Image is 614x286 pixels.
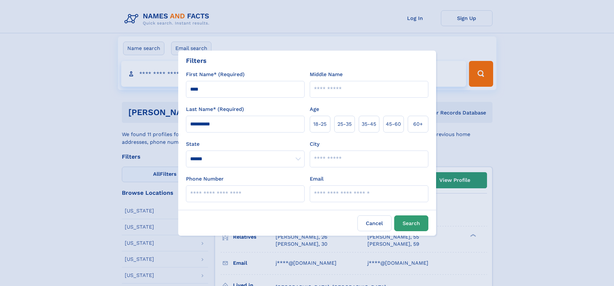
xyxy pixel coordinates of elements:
[313,120,326,128] span: 18‑25
[186,56,207,65] div: Filters
[310,140,319,148] label: City
[310,105,319,113] label: Age
[357,215,392,231] label: Cancel
[386,120,401,128] span: 45‑60
[310,175,324,183] label: Email
[186,71,245,78] label: First Name* (Required)
[362,120,376,128] span: 35‑45
[337,120,352,128] span: 25‑35
[186,175,224,183] label: Phone Number
[310,71,343,78] label: Middle Name
[413,120,423,128] span: 60+
[186,105,244,113] label: Last Name* (Required)
[186,140,305,148] label: State
[394,215,428,231] button: Search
